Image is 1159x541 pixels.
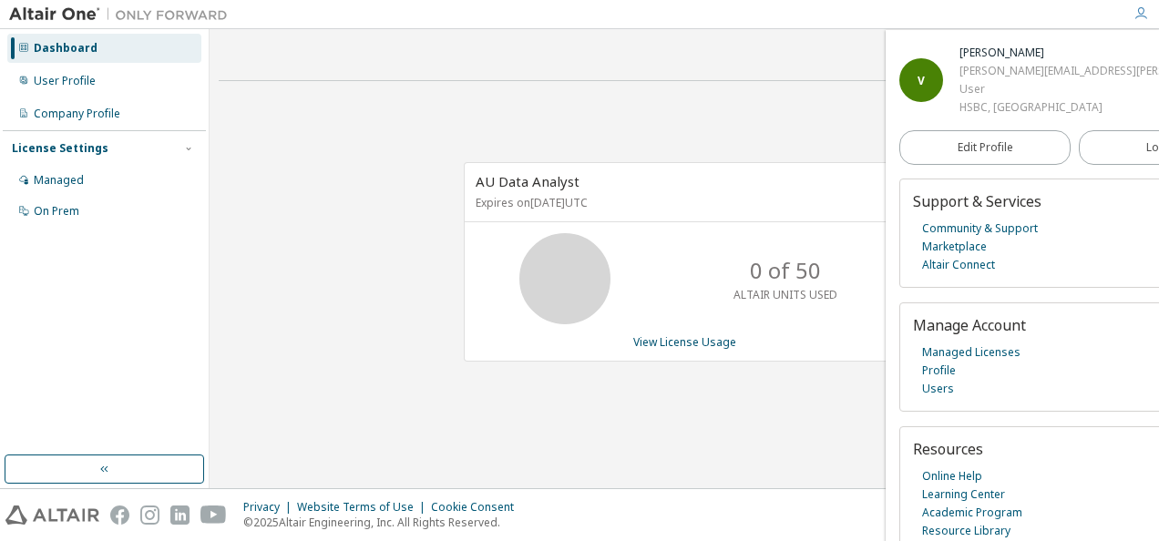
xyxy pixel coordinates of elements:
[922,238,987,256] a: Marketplace
[34,173,84,188] div: Managed
[5,505,99,525] img: altair_logo.svg
[200,505,227,525] img: youtube.svg
[34,74,96,88] div: User Profile
[34,107,120,121] div: Company Profile
[243,500,297,515] div: Privacy
[243,515,525,530] p: © 2025 Altair Engineering, Inc. All Rights Reserved.
[913,315,1026,335] span: Manage Account
[9,5,237,24] img: Altair One
[922,343,1021,362] a: Managed Licenses
[750,255,821,286] p: 0 of 50
[476,195,889,210] p: Expires on [DATE] UTC
[922,504,1022,522] a: Academic Program
[913,191,1041,211] span: Support & Services
[733,287,837,302] p: ALTAIR UNITS USED
[12,141,108,156] div: License Settings
[170,505,190,525] img: linkedin.svg
[958,140,1013,155] span: Edit Profile
[297,500,431,515] div: Website Terms of Use
[140,505,159,525] img: instagram.svg
[918,73,925,88] span: V
[922,485,1005,504] a: Learning Center
[899,130,1071,165] a: Edit Profile
[476,172,579,190] span: AU Data Analyst
[922,380,954,398] a: Users
[431,500,525,515] div: Cookie Consent
[110,505,129,525] img: facebook.svg
[922,522,1010,540] a: Resource Library
[913,439,983,459] span: Resources
[633,334,736,350] a: View License Usage
[34,41,97,56] div: Dashboard
[34,204,79,219] div: On Prem
[922,362,956,380] a: Profile
[922,219,1038,238] a: Community & Support
[922,467,982,485] a: Online Help
[922,256,995,274] a: Altair Connect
